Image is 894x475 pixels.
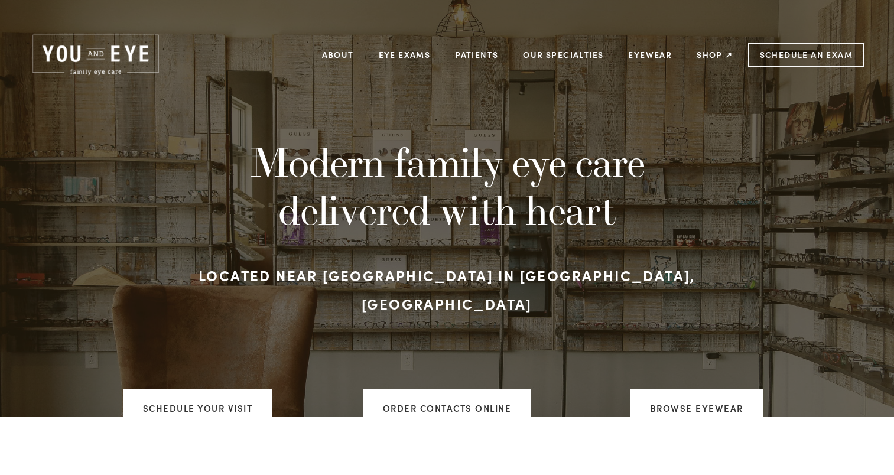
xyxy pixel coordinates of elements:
a: Schedule your visit [123,389,273,427]
img: Rochester, MN | You and Eye | Family Eye Care [30,32,162,77]
a: About [322,45,354,64]
a: Browse Eyewear [630,389,763,427]
a: Our Specialties [523,49,603,60]
a: Patients [455,45,498,64]
h1: Modern family eye care delivered with heart [193,138,700,233]
a: Eyewear [628,45,672,64]
strong: Located near [GEOGRAPHIC_DATA] in [GEOGRAPHIC_DATA], [GEOGRAPHIC_DATA] [199,265,700,313]
a: Schedule an Exam [748,43,864,67]
a: ORDER CONTACTS ONLINE [363,389,532,427]
a: Shop ↗ [697,45,733,64]
a: Eye Exams [379,45,431,64]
